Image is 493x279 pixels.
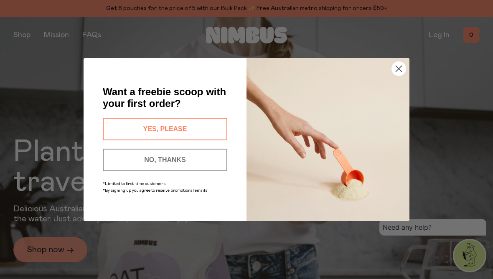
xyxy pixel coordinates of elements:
[103,182,165,186] span: *Limited to first-time customers
[103,86,226,109] span: Want a freebie scoop with your first order?
[103,149,227,171] button: NO, THANKS
[391,61,406,76] button: Close dialog
[103,188,207,193] span: *By signing up you agree to receive promotional emails
[246,58,409,221] img: c0d45117-8e62-4a02-9742-374a5db49d45.jpeg
[103,118,227,140] button: YES, PLEASE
